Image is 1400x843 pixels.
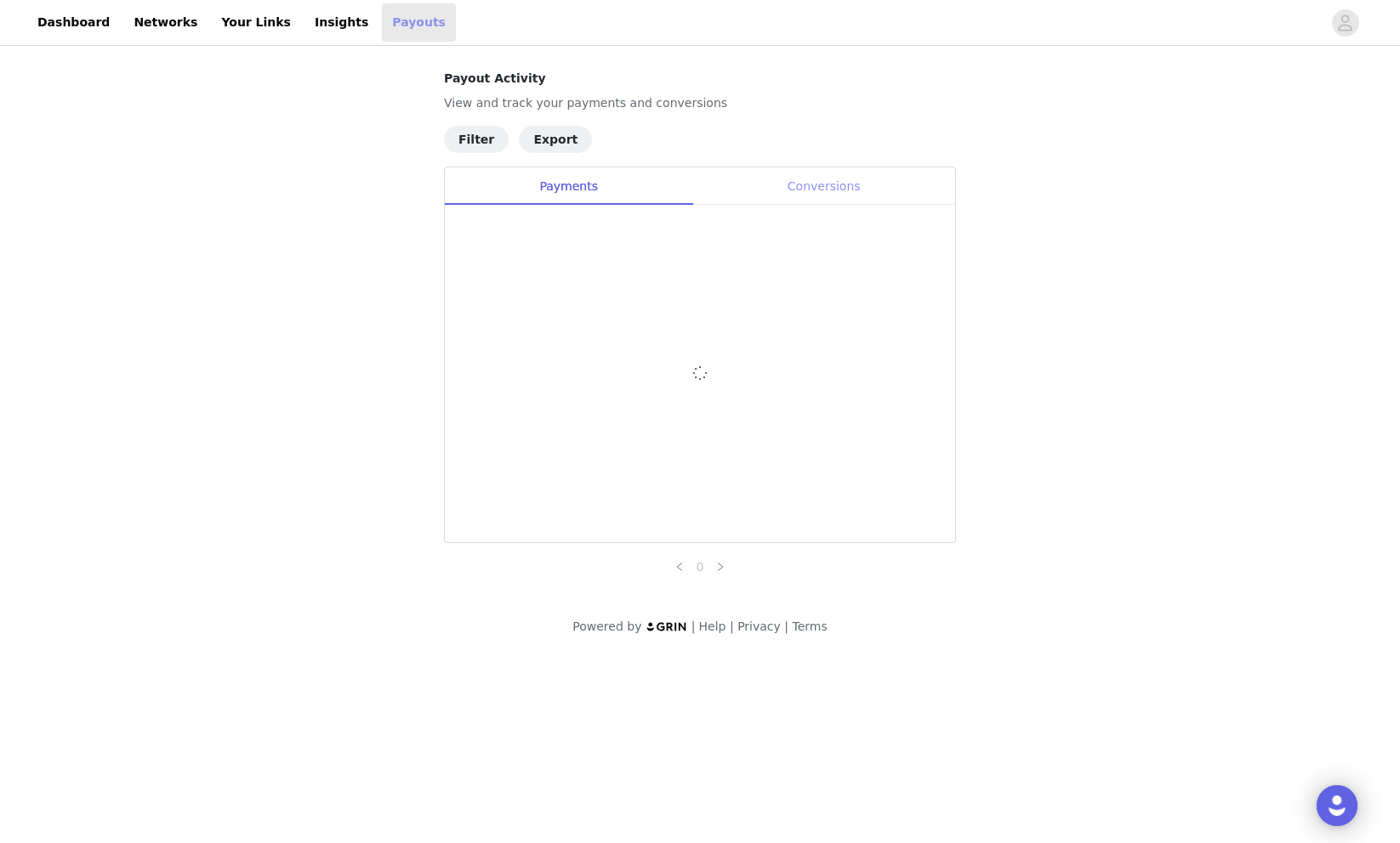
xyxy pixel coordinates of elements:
span: | [730,620,734,633]
h4: Payout Activity [444,70,956,88]
a: Dashboard [27,3,120,42]
div: Payments [445,167,692,206]
span: | [784,620,788,633]
a: Your Links [211,3,301,42]
a: Networks [123,3,208,42]
span: Powered by [572,620,641,633]
i: icon: left [674,562,685,572]
img: logo [646,621,688,632]
a: Help [699,620,726,633]
div: Conversions [692,167,955,206]
button: Filter [444,126,509,153]
button: Export [519,126,592,153]
a: Privacy [737,620,781,633]
a: Payouts [382,3,456,42]
li: Next Page [710,557,731,577]
a: 0 [691,557,709,576]
i: icon: right [715,562,726,572]
li: 0 [690,557,710,577]
span: | [691,620,696,633]
div: Open Intercom Messenger [1317,785,1357,826]
p: View and track your payments and conversions [444,94,956,112]
div: avatar [1337,9,1353,37]
a: Terms [792,620,827,633]
a: Insights [304,3,378,42]
li: Previous Page [669,557,690,577]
